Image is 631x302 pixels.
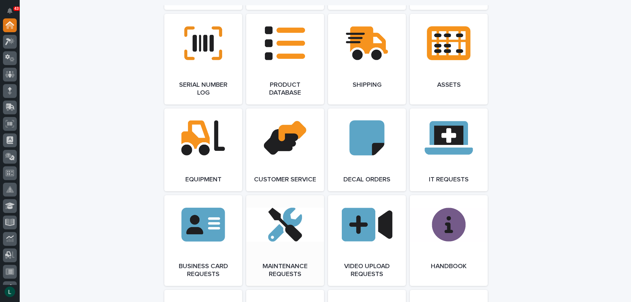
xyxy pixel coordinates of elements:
[164,108,242,191] a: Equipment
[14,6,19,11] p: 43
[246,108,324,191] a: Customer Service
[3,4,17,18] button: Notifications
[164,195,242,286] a: Business Card Requests
[246,195,324,286] a: Maintenance Requests
[8,8,17,18] div: Notifications43
[410,108,488,191] a: IT Requests
[410,195,488,286] a: Handbook
[246,14,324,105] a: Product Database
[164,14,242,105] a: Serial Number Log
[410,14,488,105] a: Assets
[328,14,406,105] a: Shipping
[328,108,406,191] a: Decal Orders
[328,195,406,286] a: Video Upload Requests
[3,285,17,299] button: users-avatar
